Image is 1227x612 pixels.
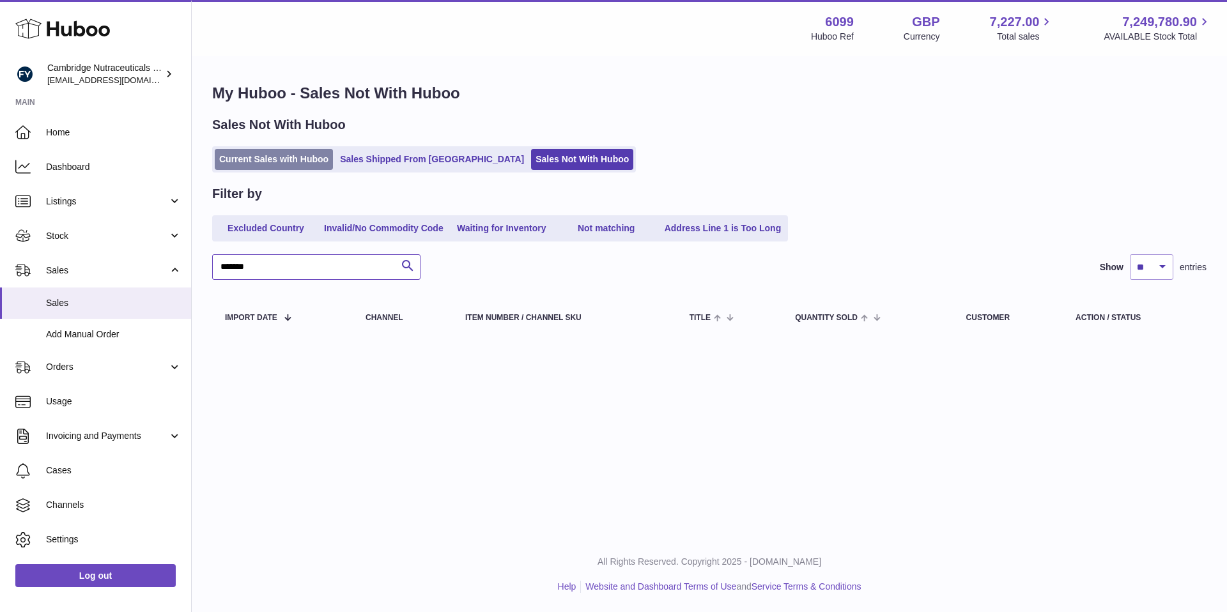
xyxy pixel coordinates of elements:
[46,395,181,408] span: Usage
[46,297,181,309] span: Sales
[46,464,181,477] span: Cases
[47,62,162,86] div: Cambridge Nutraceuticals Ltd
[1076,314,1194,322] div: Action / Status
[904,31,940,43] div: Currency
[1104,31,1212,43] span: AVAILABLE Stock Total
[752,581,861,592] a: Service Terms & Conditions
[46,230,168,242] span: Stock
[212,83,1207,103] h1: My Huboo - Sales Not With Huboo
[1122,13,1197,31] span: 7,249,780.90
[15,564,176,587] a: Log out
[825,13,854,31] strong: 6099
[215,149,333,170] a: Current Sales with Huboo
[558,581,576,592] a: Help
[212,116,346,134] h2: Sales Not With Huboo
[555,218,658,239] a: Not matching
[366,314,440,322] div: Channel
[225,314,277,322] span: Import date
[46,361,168,373] span: Orders
[320,218,448,239] a: Invalid/No Commodity Code
[912,13,939,31] strong: GBP
[811,31,854,43] div: Huboo Ref
[46,126,181,139] span: Home
[465,314,664,322] div: Item Number / Channel SKU
[202,556,1217,568] p: All Rights Reserved. Copyright 2025 - [DOMAIN_NAME]
[660,218,786,239] a: Address Line 1 is Too Long
[1104,13,1212,43] a: 7,249,780.90 AVAILABLE Stock Total
[15,65,35,84] img: huboo@camnutra.com
[46,499,181,511] span: Channels
[336,149,529,170] a: Sales Shipped From [GEOGRAPHIC_DATA]
[997,31,1054,43] span: Total sales
[795,314,858,322] span: Quantity Sold
[690,314,711,322] span: Title
[581,581,861,593] li: and
[966,314,1050,322] div: Customer
[531,149,633,170] a: Sales Not With Huboo
[47,75,188,85] span: [EMAIL_ADDRESS][DOMAIN_NAME]
[1180,261,1207,273] span: entries
[990,13,1054,43] a: 7,227.00 Total sales
[1100,261,1123,273] label: Show
[46,195,168,208] span: Listings
[46,161,181,173] span: Dashboard
[46,264,168,277] span: Sales
[212,185,262,203] h2: Filter by
[585,581,736,592] a: Website and Dashboard Terms of Use
[46,328,181,340] span: Add Manual Order
[451,218,553,239] a: Waiting for Inventory
[215,218,317,239] a: Excluded Country
[46,533,181,546] span: Settings
[46,430,168,442] span: Invoicing and Payments
[990,13,1040,31] span: 7,227.00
